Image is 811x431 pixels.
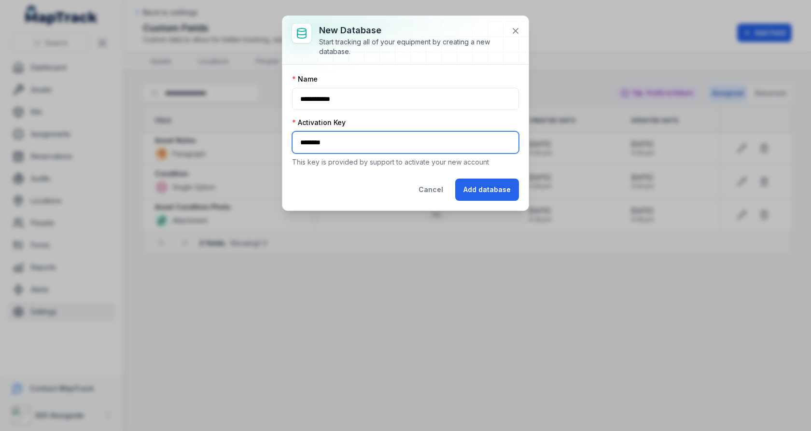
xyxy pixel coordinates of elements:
[319,24,503,37] h3: New database
[292,157,519,167] p: This key is provided by support to activate your new account
[455,179,519,201] button: Add database
[292,74,318,84] label: Name
[292,118,346,127] label: Activation Key
[410,179,451,201] button: Cancel
[319,37,503,56] div: Start tracking all of your equipment by creating a new database.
